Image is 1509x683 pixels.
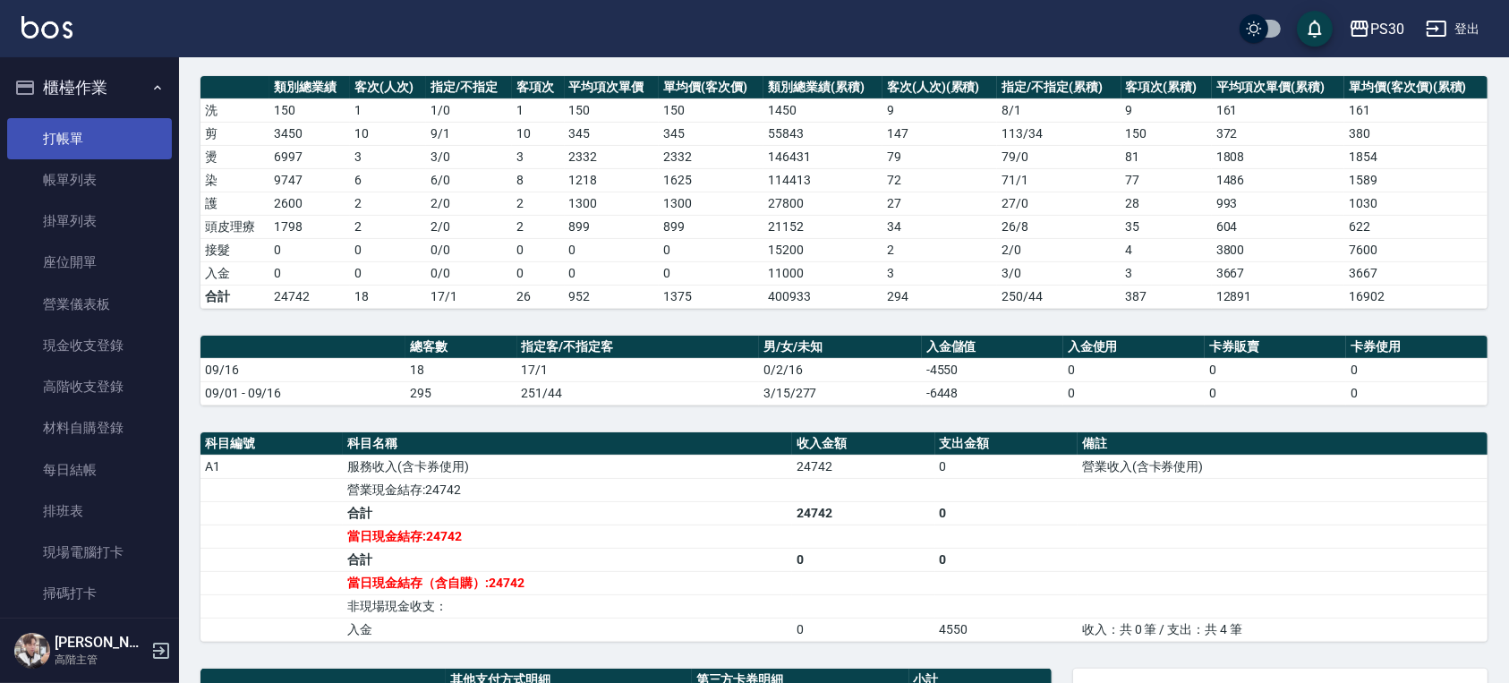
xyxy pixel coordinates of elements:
[7,449,172,491] a: 每日結帳
[55,652,146,668] p: 高階主管
[1212,192,1345,215] td: 993
[7,573,172,614] a: 掃碼打卡
[792,455,934,478] td: 24742
[997,238,1121,261] td: 2 / 0
[350,261,426,285] td: 0
[1212,76,1345,99] th: 平均項次單價(累積)
[517,358,759,381] td: 17/1
[350,76,426,99] th: 客次(人次)
[7,532,172,573] a: 現場電腦打卡
[565,192,660,215] td: 1300
[763,192,882,215] td: 27800
[1212,261,1345,285] td: 3667
[7,118,172,159] a: 打帳單
[935,432,1078,456] th: 支出金額
[1212,168,1345,192] td: 1486
[426,238,512,261] td: 0 / 0
[565,238,660,261] td: 0
[512,122,565,145] td: 10
[1346,336,1488,359] th: 卡券使用
[659,168,763,192] td: 1625
[565,98,660,122] td: 150
[763,215,882,238] td: 21152
[763,168,882,192] td: 114413
[997,192,1121,215] td: 27 / 0
[269,192,350,215] td: 2600
[517,336,759,359] th: 指定客/不指定客
[997,145,1121,168] td: 79 / 0
[882,285,997,308] td: 294
[997,76,1121,99] th: 指定/不指定(累積)
[759,381,922,405] td: 3/15/277
[659,192,763,215] td: 1300
[343,548,792,571] td: 合計
[1205,336,1346,359] th: 卡券販賣
[763,122,882,145] td: 55843
[405,381,517,405] td: 295
[7,201,172,242] a: 掛單列表
[55,634,146,652] h5: [PERSON_NAME]
[512,145,565,168] td: 3
[343,618,792,641] td: 入金
[882,192,997,215] td: 27
[512,98,565,122] td: 1
[922,336,1063,359] th: 入金儲值
[1344,285,1488,308] td: 16902
[200,381,405,405] td: 09/01 - 09/16
[1078,455,1488,478] td: 營業收入(含卡券使用)
[200,358,405,381] td: 09/16
[565,168,660,192] td: 1218
[1121,238,1212,261] td: 4
[512,285,565,308] td: 26
[882,76,997,99] th: 客次(人次)(累積)
[763,145,882,168] td: 146431
[1212,98,1345,122] td: 161
[200,285,269,308] td: 合計
[350,168,426,192] td: 6
[1121,122,1212,145] td: 150
[1121,215,1212,238] td: 35
[426,76,512,99] th: 指定/不指定
[763,238,882,261] td: 15200
[659,98,763,122] td: 150
[350,285,426,308] td: 18
[659,76,763,99] th: 單均價(客次價)
[565,215,660,238] td: 899
[1121,261,1212,285] td: 3
[200,122,269,145] td: 剪
[343,455,792,478] td: 服務收入(含卡券使用)
[1346,358,1488,381] td: 0
[343,594,792,618] td: 非現場現金收支：
[512,192,565,215] td: 2
[763,98,882,122] td: 1450
[200,145,269,168] td: 燙
[565,285,660,308] td: 952
[269,122,350,145] td: 3450
[1205,358,1346,381] td: 0
[7,242,172,283] a: 座位開單
[1344,122,1488,145] td: 380
[200,261,269,285] td: 入金
[1212,145,1345,168] td: 1808
[922,381,1063,405] td: -6448
[200,238,269,261] td: 接髮
[1344,261,1488,285] td: 3667
[1344,145,1488,168] td: 1854
[1205,381,1346,405] td: 0
[200,76,1488,309] table: a dense table
[659,122,763,145] td: 345
[200,432,1488,642] table: a dense table
[792,618,934,641] td: 0
[426,261,512,285] td: 0 / 0
[405,358,517,381] td: 18
[343,478,792,501] td: 營業現金結存:24742
[350,238,426,261] td: 0
[1121,285,1212,308] td: 387
[792,501,934,525] td: 24742
[1346,381,1488,405] td: 0
[997,285,1121,308] td: 250/44
[882,261,997,285] td: 3
[512,215,565,238] td: 2
[935,548,1078,571] td: 0
[935,455,1078,478] td: 0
